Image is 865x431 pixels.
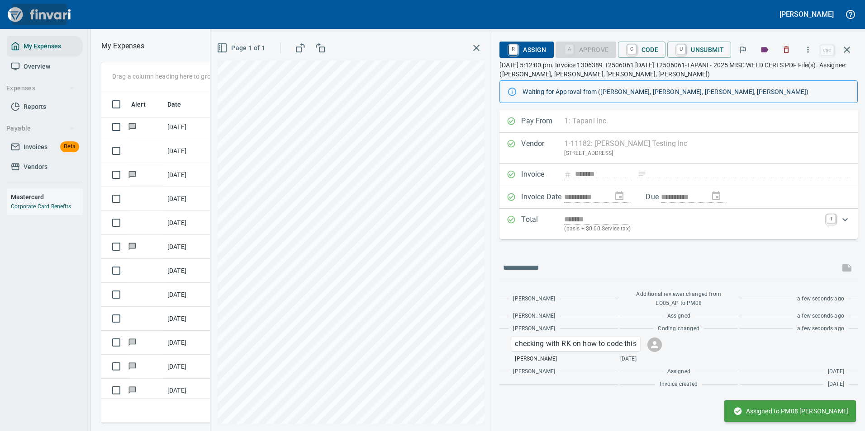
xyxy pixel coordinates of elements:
[209,259,290,283] td: 5240233
[128,244,137,249] span: Has messages
[128,363,137,369] span: Has messages
[755,40,775,60] button: Labels
[6,83,75,94] span: Expenses
[167,99,193,110] span: Date
[209,187,290,211] td: 94657.5030211
[556,45,616,53] div: Coding Required
[209,355,290,379] td: 25263
[6,123,75,134] span: Payable
[164,259,209,283] td: [DATE]
[733,40,753,60] button: Flag
[513,324,555,333] span: [PERSON_NAME]
[164,355,209,379] td: [DATE]
[101,41,144,52] p: My Expenses
[658,324,699,333] span: Coding changed
[164,139,209,163] td: [DATE]
[818,39,858,61] span: Close invoice
[24,41,61,52] span: My Expenses
[677,44,685,54] a: U
[24,61,50,72] span: Overview
[209,331,290,355] td: 8165010
[60,141,79,152] span: Beta
[827,214,836,223] a: T
[11,192,83,202] h6: Mastercard
[7,137,83,157] a: InvoicesBeta
[167,99,181,110] span: Date
[797,312,844,321] span: a few seconds ago
[733,407,849,416] span: Assigned to PM08 [PERSON_NAME]
[820,45,834,55] a: esc
[7,157,83,177] a: Vendors
[209,235,290,259] td: 94916.FABWELD
[513,367,555,376] span: [PERSON_NAME]
[7,56,83,77] a: Overview
[675,42,724,57] span: Unsubmit
[7,36,83,56] a: My Expenses
[7,97,83,117] a: Reports
[515,338,636,349] p: checking with RK on how to code this
[507,42,546,57] span: Assign
[219,42,265,54] span: Page 1 of 1
[828,367,844,376] span: [DATE]
[164,235,209,259] td: [DATE]
[128,172,137,178] span: Has messages
[215,40,269,56] button: Page 1 of 1
[564,225,821,234] p: (basis + $0.00 Service tax)
[836,257,858,279] span: This records your message into the invoice and notifies anyone mentioned
[509,44,518,54] a: R
[797,324,844,333] span: a few seconds ago
[625,42,659,57] span: Code
[112,72,245,81] p: Drag a column heading here to group the table
[24,101,46,112] span: Reports
[667,367,690,376] span: Assigned
[515,355,557,364] span: [PERSON_NAME]
[667,312,690,321] span: Assigned
[164,283,209,307] td: [DATE]
[513,312,555,321] span: [PERSON_NAME]
[24,141,48,153] span: Invoices
[101,41,144,52] nav: breadcrumb
[776,40,796,60] button: Discard
[618,42,666,58] button: CCode
[164,379,209,403] td: [DATE]
[164,331,209,355] td: [DATE]
[131,99,146,110] span: Alert
[521,214,564,234] p: Total
[24,161,48,173] span: Vendors
[499,61,858,79] p: [DATE] 5:12:00 pm. Invoice 1306389 T2506061 [DATE] T2506061-TAPANI - 2025 MISC WELD CERTS PDF Fil...
[624,290,733,308] span: Additional reviewer changed from EQ05_AP to PM08
[131,99,157,110] span: Alert
[164,211,209,235] td: [DATE]
[513,295,555,304] span: [PERSON_NAME]
[777,7,836,21] button: [PERSON_NAME]
[828,380,844,389] span: [DATE]
[499,42,553,58] button: RAssign
[797,295,844,304] span: a few seconds ago
[209,211,290,235] td: 6023.FAB
[11,203,71,210] a: Corporate Card Benefits
[209,139,290,163] td: 94470.5470070
[667,42,731,58] button: UUnsubmit
[209,283,290,307] td: CREDIT
[620,355,637,364] span: [DATE]
[3,80,78,97] button: Expenses
[164,163,209,187] td: [DATE]
[128,387,137,393] span: Has messages
[164,307,209,331] td: [DATE]
[128,124,137,130] span: Has messages
[627,44,636,54] a: C
[779,9,834,19] h5: [PERSON_NAME]
[523,84,850,100] div: Waiting for Approval from ([PERSON_NAME], [PERSON_NAME], [PERSON_NAME], [PERSON_NAME])
[3,120,78,137] button: Payable
[660,380,698,389] span: Invoice created
[164,115,209,139] td: [DATE]
[128,339,137,345] span: Has messages
[798,40,818,60] button: More
[499,209,858,239] div: Expand
[5,4,73,25] img: Finvari
[164,187,209,211] td: [DATE]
